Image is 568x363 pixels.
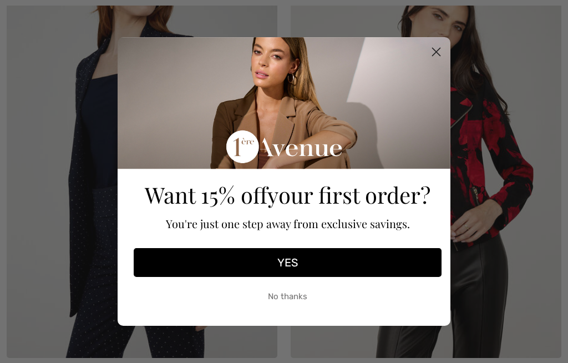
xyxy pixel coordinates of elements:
span: You're just one step away from exclusive savings. [166,216,410,231]
button: Close dialog [427,42,446,62]
button: YES [134,248,442,277]
button: No thanks [134,283,442,310]
span: Want 15% off [145,180,267,209]
span: your first order? [267,180,430,209]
